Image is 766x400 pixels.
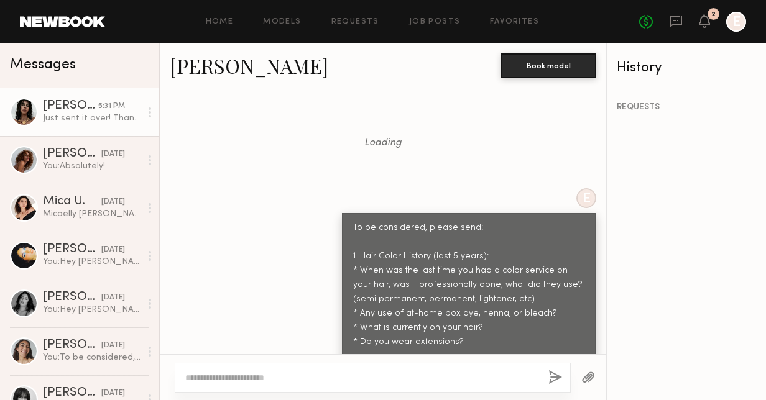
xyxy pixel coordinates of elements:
[331,18,379,26] a: Requests
[263,18,301,26] a: Models
[490,18,539,26] a: Favorites
[170,52,328,79] a: [PERSON_NAME]
[617,103,756,112] div: REQUESTS
[43,160,141,172] div: You: Absolutely!
[726,12,746,32] a: E
[101,196,125,208] div: [DATE]
[501,60,596,70] a: Book model
[101,244,125,256] div: [DATE]
[711,11,716,18] div: 2
[98,101,125,112] div: 5:31 PM
[43,112,141,124] div: Just sent it over! Thank you
[617,61,756,75] div: History
[43,196,101,208] div: Mica U.
[101,388,125,399] div: [DATE]
[101,292,125,304] div: [DATE]
[364,138,402,148] span: Loading
[43,100,98,112] div: [PERSON_NAME]
[43,243,101,256] div: [PERSON_NAME]
[43,291,101,304] div: [PERSON_NAME]
[43,352,141,363] div: You: To be considered, please send: 1. Hair Color History (last 5 years): * When was the last tim...
[409,18,461,26] a: Job Posts
[101,148,125,160] div: [DATE]
[43,256,141,268] div: You: Hey [PERSON_NAME], thank you for letting me know! Unfortunately they are dyes for the shoots...
[43,208,141,220] div: Micaelly [PERSON_NAME] [PHONE_NUMBER] [EMAIL_ADDRESS][DOMAIN_NAME] [STREET_ADDRESS]
[43,304,141,316] div: You: Hey [PERSON_NAME], Yes of course! The vivid blue is semi permanent, so it usually fades out ...
[10,58,76,72] span: Messages
[43,387,101,399] div: [PERSON_NAME]
[206,18,234,26] a: Home
[501,53,596,78] button: Book model
[43,339,101,352] div: [PERSON_NAME]
[101,340,125,352] div: [DATE]
[43,148,101,160] div: [PERSON_NAME]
